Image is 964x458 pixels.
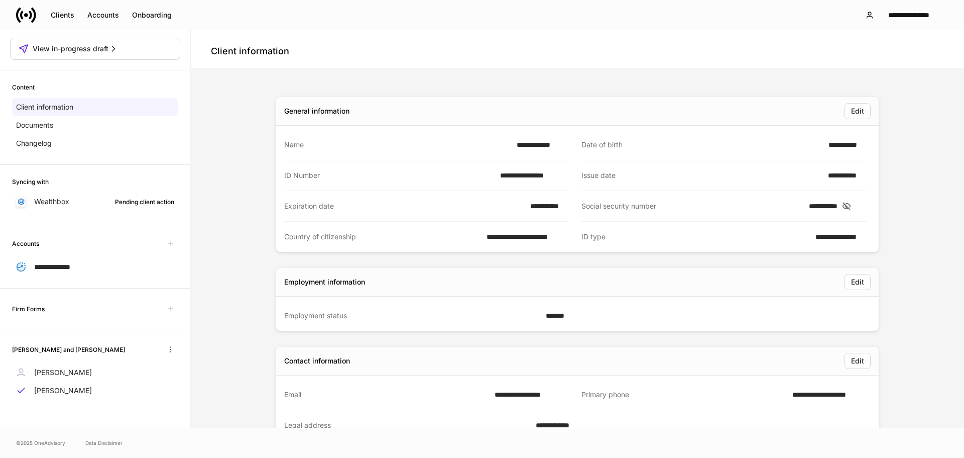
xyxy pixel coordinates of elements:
p: Wealthbox [34,197,69,207]
h6: Accounts [12,239,39,248]
h6: [PERSON_NAME] and [PERSON_NAME] [12,345,125,354]
button: Clients [44,7,81,23]
span: View in-progress draft [33,44,108,54]
a: Documents [12,116,178,134]
p: [PERSON_NAME] [34,368,92,378]
h6: Firm Forms [12,304,45,314]
a: Client information [12,98,178,116]
div: Primary phone [581,390,786,400]
div: Employment information [284,277,365,287]
div: Country of citizenship [284,232,480,242]
p: [PERSON_NAME] [34,386,92,396]
div: Issue date [581,170,822,180]
button: Onboarding [126,7,178,23]
a: Data Disclaimer [85,439,123,447]
span: Unavailable with outstanding requests for information [162,301,178,317]
button: Edit [845,274,871,290]
div: Clients [51,10,74,20]
a: WealthboxPending client action [12,193,178,211]
p: Client information [16,102,73,112]
div: ID type [581,232,809,242]
div: Name [284,140,511,150]
div: Edit [851,356,864,366]
div: Contact information [284,356,350,366]
button: Accounts [81,7,126,23]
a: [PERSON_NAME] [12,363,178,382]
h6: Content [12,82,35,92]
p: Documents [16,120,53,130]
button: View in-progress draft [10,38,180,60]
button: Edit [845,353,871,369]
div: Edit [851,106,864,116]
div: General information [284,106,349,116]
p: Changelog [16,138,52,148]
a: Changelog [12,134,178,152]
div: Social security number [581,201,803,211]
span: Unavailable with outstanding requests for information [162,235,178,251]
button: Edit [845,103,871,119]
div: Email [284,390,489,400]
a: [PERSON_NAME] [12,382,178,400]
div: Onboarding [132,10,172,20]
div: Date of birth [581,140,822,150]
div: Employment status [284,311,540,321]
div: Accounts [87,10,119,20]
span: © 2025 OneAdvisory [16,439,65,447]
h4: Client information [211,45,289,57]
div: Expiration date [284,201,524,211]
h6: Syncing with [12,177,49,187]
div: ID Number [284,170,494,180]
div: Legal address [284,420,501,440]
div: Pending client action [115,197,174,207]
div: Edit [851,277,864,287]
